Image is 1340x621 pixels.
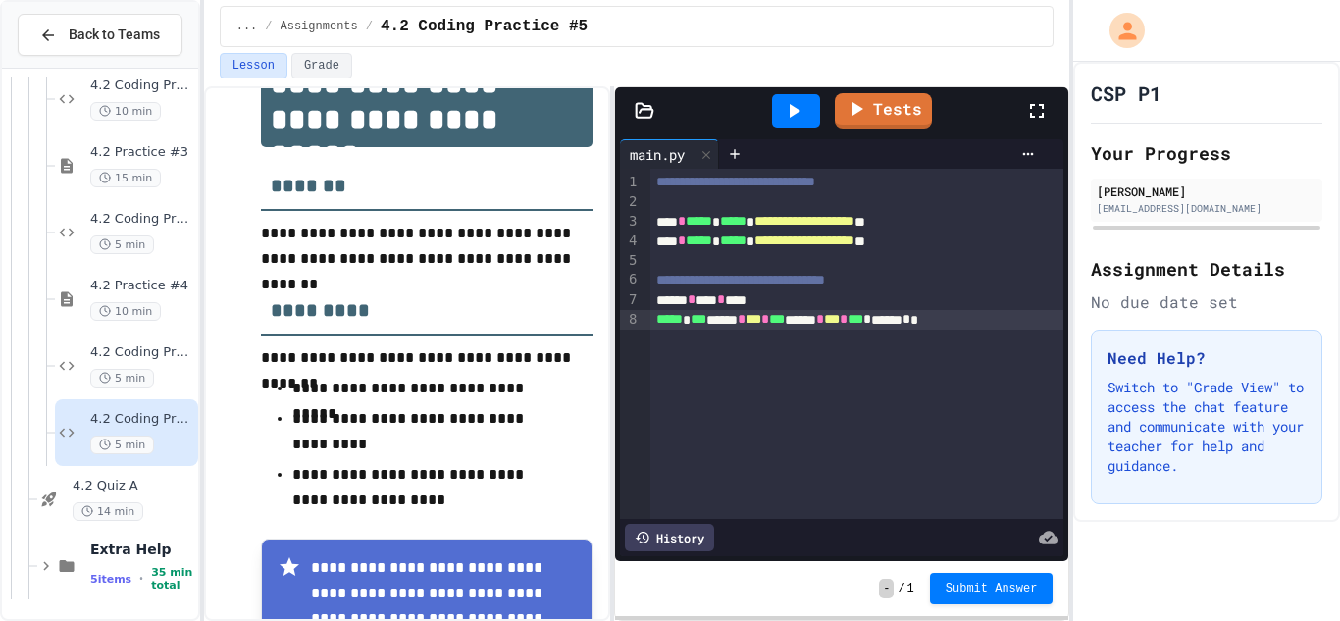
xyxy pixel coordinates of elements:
h3: Need Help? [1108,346,1306,370]
div: 7 [620,290,640,310]
div: [PERSON_NAME] [1097,182,1316,200]
span: 4.2 Practice #4 [90,278,194,294]
div: 5 [620,251,640,271]
span: Assignments [281,19,358,34]
span: 4.2 Quiz A [73,478,194,494]
span: 5 items [90,573,131,586]
span: Back to Teams [69,25,160,45]
span: 10 min [90,302,161,321]
span: 15 min [90,169,161,187]
span: Submit Answer [946,581,1038,596]
h1: CSP P1 [1091,79,1161,107]
span: 4.2 Coding Practice #2 [90,78,194,94]
span: 35 min total [151,566,194,592]
h2: Your Progress [1091,139,1322,167]
span: - [879,579,894,598]
div: [EMAIL_ADDRESS][DOMAIN_NAME] [1097,201,1316,216]
button: Lesson [220,53,287,78]
span: ... [236,19,258,34]
button: Submit Answer [930,573,1054,604]
button: Back to Teams [18,14,182,56]
div: My Account [1089,8,1150,53]
span: 4.2 Coding Practice #3 [90,211,194,228]
div: main.py [620,139,719,169]
span: 5 min [90,436,154,454]
div: 6 [620,270,640,289]
div: 4 [620,232,640,251]
span: 5 min [90,369,154,388]
span: 4.2 Practice #3 [90,144,194,161]
span: 10 min [90,102,161,121]
a: Tests [835,93,932,129]
div: 8 [620,310,640,330]
div: 3 [620,212,640,232]
span: 14 min [73,502,143,521]
div: main.py [620,144,695,165]
span: / [265,19,272,34]
div: 2 [620,192,640,212]
span: • [139,571,143,587]
span: 5 min [90,235,154,254]
div: 1 [620,173,640,192]
span: / [898,581,904,596]
span: 4.2 Coding Practice #5 [381,15,588,38]
span: 4.2 Coding Practice #5 [90,411,194,428]
h2: Assignment Details [1091,255,1322,283]
span: 4.2 Coding Practice #4 [90,344,194,361]
p: Switch to "Grade View" to access the chat feature and communicate with your teacher for help and ... [1108,378,1306,476]
span: / [366,19,373,34]
div: No due date set [1091,290,1322,314]
span: 1 [907,581,914,596]
div: History [625,524,714,551]
button: Grade [291,53,352,78]
span: Extra Help [90,541,194,558]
